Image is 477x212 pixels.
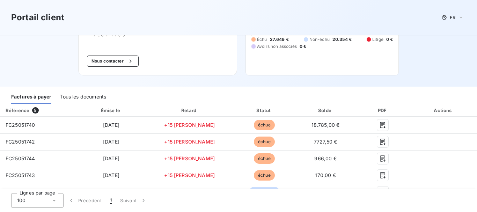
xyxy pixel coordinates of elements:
div: Référence [6,108,29,113]
span: [DATE] [103,122,119,128]
div: Tous les documents [60,89,106,104]
span: +15 [PERSON_NAME] [164,155,215,161]
span: Avoirs non associés [257,43,297,50]
span: échue [254,120,275,130]
span: +15 [PERSON_NAME] [164,172,215,178]
h3: Portail client [11,11,64,24]
span: FC25051742 [6,139,35,145]
div: Statut [235,107,294,114]
span: non-échue [249,187,279,197]
span: 1 [110,197,112,204]
span: 20.354 € [332,36,352,43]
span: Échu [257,36,267,43]
div: Retard [147,107,232,114]
span: FC25051743 [6,172,35,178]
div: Émise le [78,107,145,114]
span: FR [450,15,455,20]
span: FC25051744 [6,155,35,161]
span: [DATE] [103,139,119,145]
div: Actions [411,107,476,114]
span: 170,00 € [315,172,336,178]
span: 966,00 € [314,155,336,161]
span: Non-échu [309,36,330,43]
span: +15 [PERSON_NAME] [164,139,215,145]
span: 18.785,00 € [311,122,340,128]
span: 100 [17,197,25,204]
span: Litige [372,36,383,43]
span: échue [254,153,275,164]
span: 7727,50 € [314,139,337,145]
div: Solde [297,107,354,114]
span: échue [254,170,275,181]
div: Factures à payer [11,89,51,104]
span: 0 € [300,43,306,50]
div: PDF [357,107,409,114]
span: 9 [32,107,38,114]
span: [DATE] [103,155,119,161]
span: échue [254,137,275,147]
span: FC25051740 [6,122,35,128]
button: Précédent [64,193,106,208]
span: 27.649 € [270,36,289,43]
span: 0 € [386,36,393,43]
button: 1 [106,193,116,208]
button: Suivant [116,193,151,208]
span: +15 [PERSON_NAME] [164,122,215,128]
button: Nous contacter [87,56,139,67]
span: [DATE] [103,172,119,178]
